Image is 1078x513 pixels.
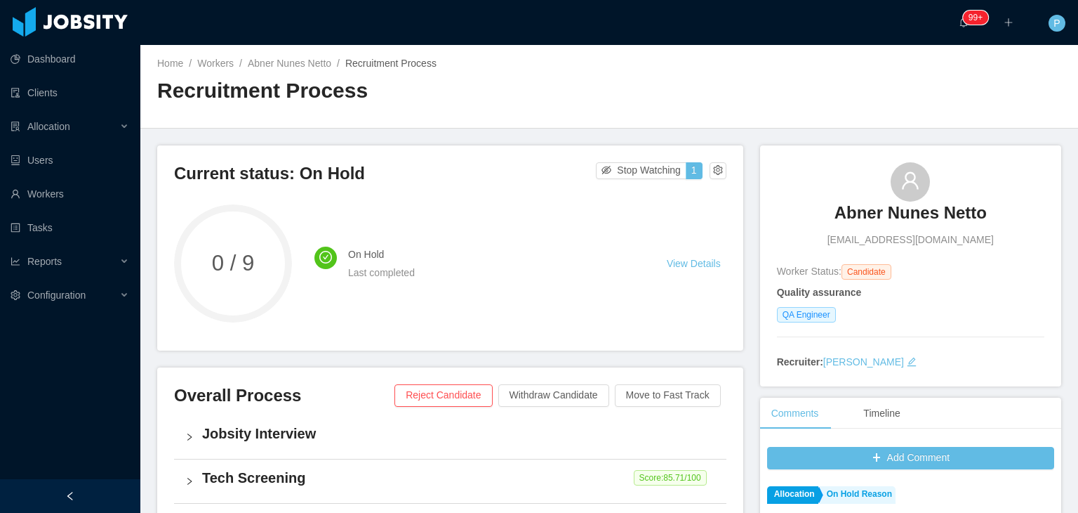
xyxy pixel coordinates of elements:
div: Last completed [348,265,633,280]
h4: Tech Screening [202,468,715,488]
span: Reports [27,256,62,267]
a: icon: auditClients [11,79,129,107]
button: icon: plusAdd Comment [767,447,1054,469]
span: / [239,58,242,69]
a: Abner Nunes Netto [834,202,987,233]
i: icon: solution [11,122,20,131]
i: icon: line-chart [11,256,20,266]
i: icon: setting [11,290,20,300]
h2: Recruitment Process [157,77,609,105]
a: icon: userWorkers [11,180,129,208]
i: icon: plus [1004,18,1013,27]
a: icon: profileTasks [11,214,129,242]
button: icon: eye-invisibleStop Watching [596,162,686,179]
strong: Recruiter: [777,356,823,368]
a: Allocation [767,486,818,504]
div: Timeline [852,398,911,429]
button: Reject Candidate [394,384,492,407]
span: Recruitment Process [345,58,437,69]
i: icon: user [900,171,920,190]
div: icon: rightJobsity Interview [174,415,726,459]
i: icon: bell [959,18,969,27]
h4: On Hold [348,247,633,262]
button: icon: setting [710,162,726,179]
sup: 1699 [963,11,988,25]
a: On Hold Reason [820,486,896,504]
span: / [189,58,192,69]
button: 1 [686,162,703,179]
span: Configuration [27,290,86,301]
a: Abner Nunes Netto [248,58,331,69]
span: Allocation [27,121,70,132]
strong: Quality assurance [777,287,862,298]
i: icon: edit [907,357,917,367]
span: Candidate [841,264,891,280]
span: QA Engineer [777,307,836,323]
span: 0 / 9 [174,252,292,274]
h3: Current status: On Hold [174,162,596,185]
h3: Overall Process [174,384,394,407]
a: View Details [667,258,721,269]
i: icon: right [185,477,194,486]
span: [EMAIL_ADDRESS][DOMAIN_NAME] [827,233,994,247]
span: Worker Status: [777,266,841,277]
span: Score: 85.71 /100 [634,470,707,486]
i: icon: check-circle [319,251,332,264]
div: icon: rightTech Screening [174,460,726,503]
h4: Jobsity Interview [202,424,715,443]
span: P [1053,15,1060,32]
a: icon: pie-chartDashboard [11,45,129,73]
a: icon: robotUsers [11,146,129,174]
a: [PERSON_NAME] [823,356,904,368]
a: Workers [197,58,234,69]
span: / [337,58,340,69]
i: icon: right [185,433,194,441]
a: Home [157,58,183,69]
button: Move to Fast Track [615,384,721,407]
h3: Abner Nunes Netto [834,202,987,224]
div: Comments [760,398,830,429]
button: Withdraw Candidate [498,384,609,407]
